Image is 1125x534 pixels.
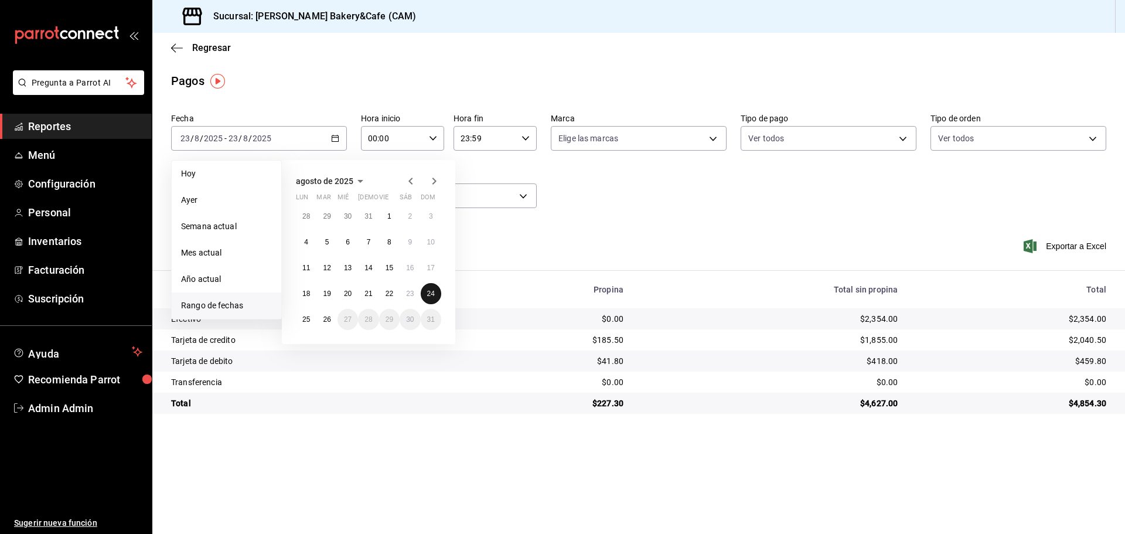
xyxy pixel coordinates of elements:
[210,74,225,89] img: Tooltip marker
[296,206,316,227] button: 28 de julio de 2025
[171,334,459,346] div: Tarjeta de credito
[386,315,393,324] abbr: 29 de agosto de 2025
[346,238,350,246] abbr: 6 de agosto de 2025
[323,290,330,298] abbr: 19 de agosto de 2025
[916,376,1106,388] div: $0.00
[171,355,459,367] div: Tarjeta de debito
[400,193,412,206] abbr: sábado
[454,114,537,123] label: Hora fin
[28,291,142,307] span: Suscripción
[171,376,459,388] div: Transferencia
[180,134,190,143] input: --
[28,233,142,249] span: Inventarios
[302,212,310,220] abbr: 28 de julio de 2025
[387,238,391,246] abbr: 8 de agosto de 2025
[344,315,352,324] abbr: 27 de agosto de 2025
[28,262,142,278] span: Facturación
[741,114,916,123] label: Tipo de pago
[478,285,623,294] div: Propina
[421,232,441,253] button: 10 de agosto de 2025
[28,118,142,134] span: Reportes
[243,134,248,143] input: --
[323,212,330,220] abbr: 29 de julio de 2025
[296,232,316,253] button: 4 de agosto de 2025
[379,283,400,304] button: 22 de agosto de 2025
[1026,239,1106,253] button: Exportar a Excel
[296,193,308,206] abbr: lunes
[421,193,435,206] abbr: domingo
[28,176,142,192] span: Configuración
[238,134,242,143] span: /
[28,372,142,387] span: Recomienda Parrot
[916,334,1106,346] div: $2,040.50
[429,212,433,220] abbr: 3 de agosto de 2025
[478,355,623,367] div: $41.80
[916,285,1106,294] div: Total
[551,114,727,123] label: Marca
[358,309,379,330] button: 28 de agosto de 2025
[316,193,330,206] abbr: martes
[930,114,1106,123] label: Tipo de orden
[296,176,353,186] span: agosto de 2025
[181,300,272,312] span: Rango de fechas
[364,315,372,324] abbr: 28 de agosto de 2025
[427,290,435,298] abbr: 24 de agosto de 2025
[916,313,1106,325] div: $2,354.00
[364,290,372,298] abbr: 21 de agosto de 2025
[938,132,974,144] span: Ver todos
[344,264,352,272] abbr: 13 de agosto de 2025
[379,232,400,253] button: 8 de agosto de 2025
[642,285,898,294] div: Total sin propina
[28,400,142,416] span: Admin Admin
[181,168,272,180] span: Hoy
[379,309,400,330] button: 29 de agosto de 2025
[129,30,138,40] button: open_drawer_menu
[400,257,420,278] button: 16 de agosto de 2025
[181,273,272,285] span: Año actual
[302,290,310,298] abbr: 18 de agosto de 2025
[302,315,310,324] abbr: 25 de agosto de 2025
[337,309,358,330] button: 27 de agosto de 2025
[478,313,623,325] div: $0.00
[181,220,272,233] span: Semana actual
[358,206,379,227] button: 31 de julio de 2025
[642,334,898,346] div: $1,855.00
[400,309,420,330] button: 30 de agosto de 2025
[400,206,420,227] button: 2 de agosto de 2025
[358,232,379,253] button: 7 de agosto de 2025
[304,238,308,246] abbr: 4 de agosto de 2025
[421,309,441,330] button: 31 de agosto de 2025
[379,257,400,278] button: 15 de agosto de 2025
[181,194,272,206] span: Ayer
[642,313,898,325] div: $2,354.00
[181,247,272,259] span: Mes actual
[252,134,272,143] input: ----
[171,397,459,409] div: Total
[302,264,310,272] abbr: 11 de agosto de 2025
[296,283,316,304] button: 18 de agosto de 2025
[364,212,372,220] abbr: 31 de julio de 2025
[323,315,330,324] abbr: 26 de agosto de 2025
[379,206,400,227] button: 1 de agosto de 2025
[344,290,352,298] abbr: 20 de agosto de 2025
[171,114,347,123] label: Fecha
[8,85,144,97] a: Pregunta a Parrot AI
[386,264,393,272] abbr: 15 de agosto de 2025
[421,257,441,278] button: 17 de agosto de 2025
[316,232,337,253] button: 5 de agosto de 2025
[296,257,316,278] button: 11 de agosto de 2025
[323,264,330,272] abbr: 12 de agosto de 2025
[748,132,784,144] span: Ver todos
[13,70,144,95] button: Pregunta a Parrot AI
[194,134,200,143] input: --
[28,345,127,359] span: Ayuda
[400,283,420,304] button: 23 de agosto de 2025
[337,206,358,227] button: 30 de julio de 2025
[358,257,379,278] button: 14 de agosto de 2025
[316,257,337,278] button: 12 de agosto de 2025
[337,193,349,206] abbr: miércoles
[358,193,427,206] abbr: jueves
[364,264,372,272] abbr: 14 de agosto de 2025
[190,134,194,143] span: /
